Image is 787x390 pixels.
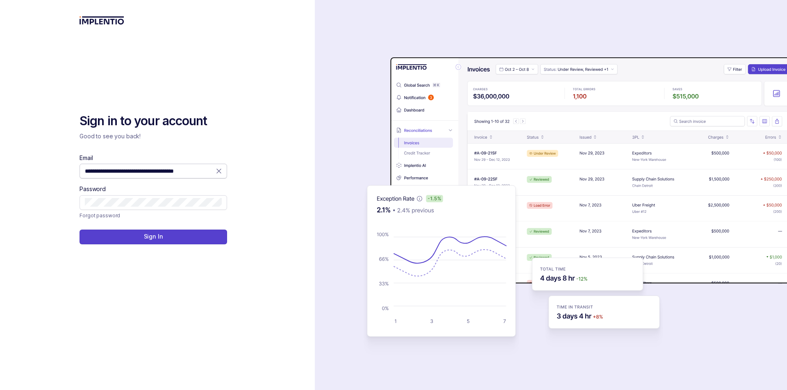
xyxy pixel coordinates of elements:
[80,212,120,220] a: Link Forgot password
[80,132,227,140] p: Good to see you back!
[144,232,163,241] p: Sign In
[80,113,227,129] h2: Sign in to your account
[80,230,227,244] button: Sign In
[80,154,93,162] label: Email
[80,212,120,220] p: Forgot password
[80,16,124,25] img: logo
[80,185,106,193] label: Password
